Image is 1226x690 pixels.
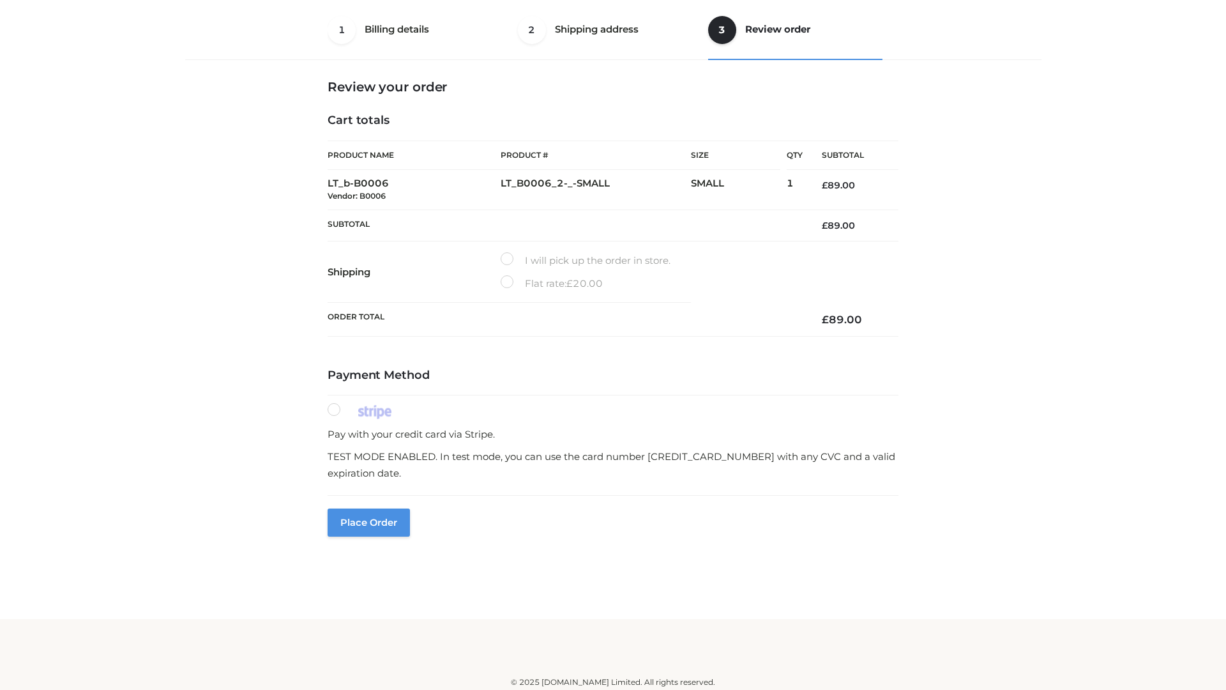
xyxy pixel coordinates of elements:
th: Qty [787,141,803,170]
h3: Review your order [328,79,898,95]
bdi: 89.00 [822,180,855,191]
th: Product Name [328,141,501,170]
th: Shipping [328,241,501,303]
td: 1 [787,170,803,210]
button: Place order [328,509,410,537]
span: £ [822,313,829,326]
h4: Cart totals [328,114,898,128]
div: © 2025 [DOMAIN_NAME] Limited. All rights reserved. [190,676,1036,689]
span: £ [822,180,828,191]
th: Order Total [328,303,803,337]
p: Pay with your credit card via Stripe. [328,426,898,443]
bdi: 89.00 [822,220,855,231]
small: Vendor: B0006 [328,191,386,201]
td: SMALL [691,170,787,210]
th: Product # [501,141,691,170]
label: I will pick up the order in store. [501,252,670,269]
th: Size [691,141,780,170]
td: LT_B0006_2-_-SMALL [501,170,691,210]
label: Flat rate: [501,275,603,292]
p: TEST MODE ENABLED. In test mode, you can use the card number [CREDIT_CARD_NUMBER] with any CVC an... [328,448,898,481]
bdi: 20.00 [566,277,603,289]
span: £ [566,277,573,289]
td: LT_b-B0006 [328,170,501,210]
bdi: 89.00 [822,313,862,326]
th: Subtotal [328,210,803,241]
th: Subtotal [803,141,898,170]
span: £ [822,220,828,231]
h4: Payment Method [328,369,898,383]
